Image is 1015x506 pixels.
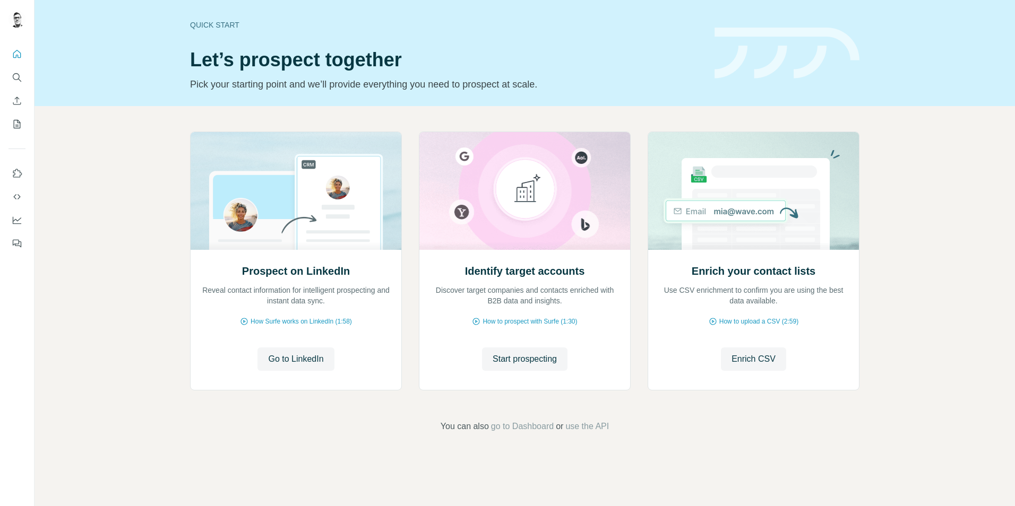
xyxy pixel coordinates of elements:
button: Dashboard [8,211,25,230]
span: How Surfe works on LinkedIn (1:58) [251,317,352,326]
h2: Prospect on LinkedIn [242,264,350,278]
button: Enrich CSV [8,91,25,110]
p: Reveal contact information for intelligent prospecting and instant data sync. [201,285,391,306]
button: My lists [8,115,25,134]
button: Quick start [8,45,25,64]
span: Start prospecting [493,353,557,365]
button: Feedback [8,234,25,253]
span: How to upload a CSV (2:59) [719,317,798,326]
span: How to prospect with Surfe (1:30) [483,317,577,326]
p: Use CSV enrichment to confirm you are using the best data available. [659,285,848,306]
p: Pick your starting point and we’ll provide everything you need to prospect at scale. [190,77,702,92]
button: Use Surfe on LinkedIn [8,164,25,183]
span: or [556,420,563,433]
h2: Identify target accounts [465,264,585,278]
button: Enrich CSV [721,347,786,371]
button: use the API [565,420,609,433]
button: Use Surfe API [8,187,25,206]
h1: Let’s prospect together [190,49,702,71]
span: Enrich CSV [732,353,776,365]
img: Identify target accounts [419,132,631,250]
p: Discover target companies and contacts enriched with B2B data and insights. [430,285,620,306]
span: You can also [441,420,489,433]
img: Prospect on LinkedIn [190,132,402,250]
button: Go to LinkedIn [257,347,334,371]
div: Quick start [190,20,702,30]
span: Go to LinkedIn [268,353,323,365]
button: Start prospecting [482,347,567,371]
img: Enrich your contact lists [648,132,859,250]
img: banner [715,28,859,79]
button: Search [8,68,25,87]
h2: Enrich your contact lists [692,264,815,278]
button: go to Dashboard [491,420,554,433]
img: Avatar [8,11,25,28]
